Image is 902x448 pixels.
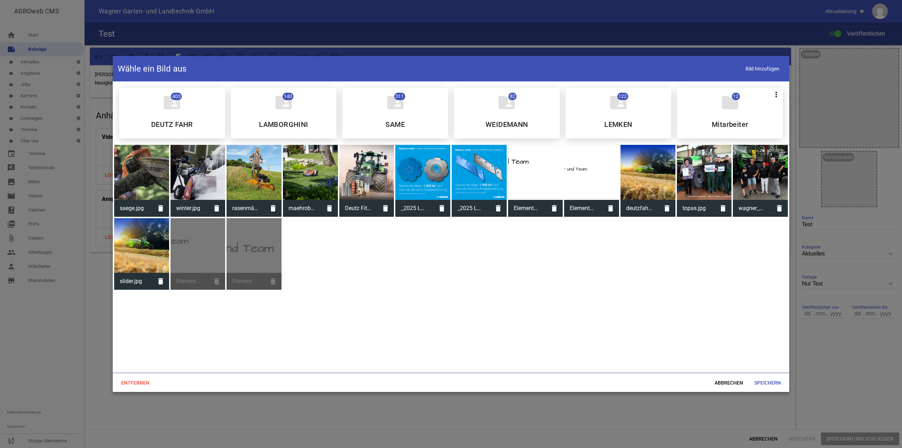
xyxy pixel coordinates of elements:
[741,61,784,76] span: Bild hinzufügen
[339,199,377,217] span: Deutz Fiter Aktion.jpg
[171,199,209,217] span: winter.jpg
[772,90,780,99] i: more_vert
[715,200,731,217] i: delete
[454,88,560,139] div: WEIDEMANN
[227,199,265,217] span: rasenmäher.jpg
[321,200,338,217] i: delete
[283,93,294,100] span: 140
[720,93,740,112] i: folder
[617,93,628,100] span: 122
[709,376,749,389] span: Abbrechen
[677,88,783,139] div: Mitarbeiter
[151,121,193,128] h5: DEUTZ FAHR
[486,121,528,128] h5: WEIDEMANN
[490,200,507,217] i: delete
[265,200,282,217] i: delete
[732,93,740,100] span: 12
[433,200,450,217] i: delete
[712,121,748,128] h5: Mitarbeiter
[152,273,169,290] i: delete
[385,121,405,128] h5: SAME
[231,88,337,139] div: LAMBORGHINI
[208,200,225,217] i: delete
[274,93,294,112] i: folder_shared
[771,200,788,217] i: delete
[620,199,659,217] span: deutzfahrtreggerbild.jpg
[604,121,632,128] h5: LEMKEN
[152,200,169,217] i: delete
[508,93,517,100] span: 82
[385,93,405,112] i: folder_shared
[395,199,433,217] span: _2025 LEMKEN_EK_SoMe_Scheiben_1080x1080px_mit.png
[497,93,517,112] i: folder_shared
[659,200,675,217] i: delete
[733,199,771,217] span: wagner_bild.png
[749,376,786,389] span: Speichern
[259,121,308,128] h5: LAMBORGHINI
[770,88,783,100] button: more_vert
[564,199,602,217] span: Element2.png
[508,199,546,217] span: Element3.png
[114,272,152,290] span: slider.jpg
[608,93,628,112] i: folder_shared
[283,199,321,217] span: maehroboter.jpg
[171,93,182,100] span: 403
[677,199,715,217] span: topas.jpg
[114,199,152,217] span: saege.jpg
[602,200,619,217] i: delete
[566,88,672,139] div: LEMKEN
[546,200,563,217] i: delete
[119,88,225,139] div: DEUTZ FAHR
[377,200,394,217] i: delete
[162,93,182,112] i: folder_shared
[116,376,155,389] span: Entfernen
[394,93,405,100] span: 311
[342,88,448,139] div: SAME
[452,199,490,217] span: _2025 LEMKEN_EK_Pflug_SoMe_Quadrat_1080x1080px_mit.png
[118,63,186,74] h4: Wähle ein Bild aus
